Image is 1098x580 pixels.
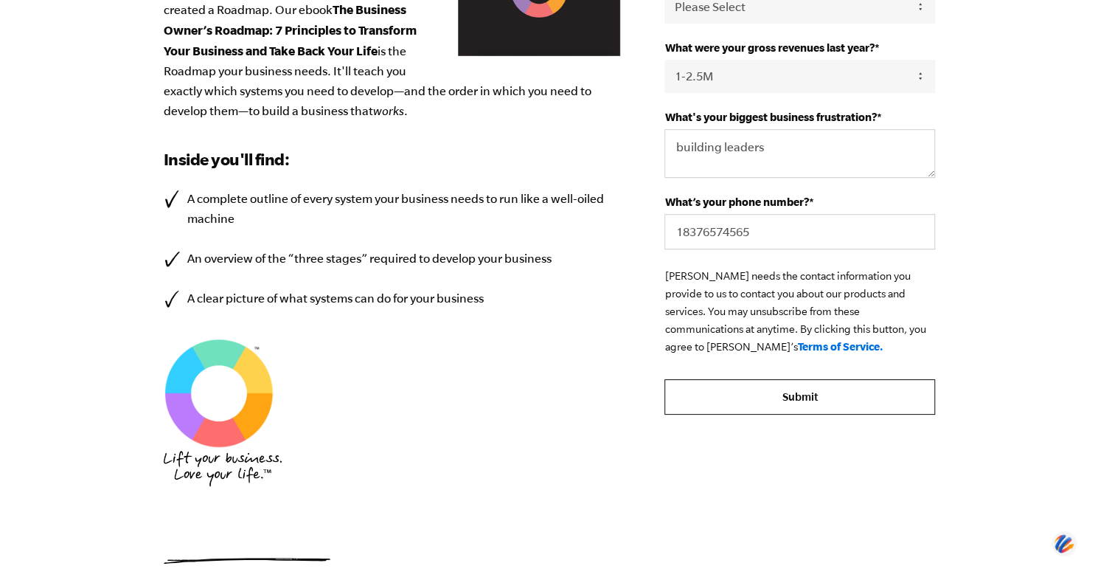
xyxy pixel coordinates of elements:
[164,451,282,486] img: EMyth_Logo_BP_Hand Font_Tagline_Stacked-Medium
[373,104,404,117] em: works
[164,289,621,308] li: A clear picture of what systems can do for your business
[164,148,621,171] h3: Inside you'll find:
[664,129,934,178] textarea: building leaders
[664,267,934,356] p: [PERSON_NAME] needs the contact information you provide to us to contact you about our products a...
[164,2,417,58] b: The Business Owner’s Roadmap: 7 Principles to Transform Your Business and Take Back Your Life
[797,340,883,353] a: Terms of Service.
[664,196,808,208] span: What’s your phone number?
[164,249,621,269] li: An overview of the “three stages” required to develop your business
[164,189,621,229] li: A complete outline of every system your business needs to run like a well-oiled machine
[1052,531,1077,558] img: svg+xml;base64,PHN2ZyB3aWR0aD0iNDQiIGhlaWdodD0iNDQiIHZpZXdCb3g9IjAgMCA0NCA0NCIgZmlsbD0ibm9uZSIgeG...
[664,379,934,415] input: Submit
[664,41,874,54] span: What were your gross revenues last year?
[664,111,876,123] span: What's your biggest business frustration?
[164,338,274,449] img: EMyth SES TM Graphic
[1024,509,1098,580] iframe: Chat Widget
